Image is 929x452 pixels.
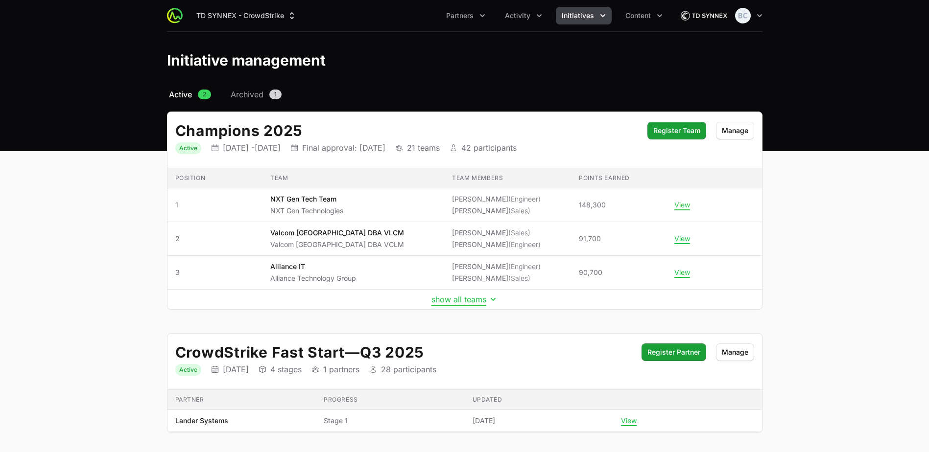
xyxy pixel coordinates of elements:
[674,268,690,277] button: View
[270,228,404,238] p: Valcom [GEOGRAPHIC_DATA] DBA VLCM
[716,122,754,139] button: Manage
[407,143,440,153] p: 21 teams
[680,6,727,25] img: TD SYNNEX
[452,206,541,216] li: [PERSON_NAME]
[452,273,541,283] li: [PERSON_NAME]
[169,89,192,100] span: Active
[229,89,284,100] a: Archived1
[473,416,495,426] span: [DATE]
[722,346,748,358] span: Manage
[167,333,762,432] div: Initiative details
[175,234,255,244] span: 2
[499,7,548,24] button: Activity
[324,416,457,426] span: Stage 1
[674,234,690,243] button: View
[647,346,700,358] span: Register Partner
[579,268,602,277] span: 90,700
[167,390,316,410] th: Partner
[579,200,606,210] span: 148,300
[452,194,541,204] li: [PERSON_NAME]
[619,7,668,24] button: Content
[562,11,594,21] span: Initiatives
[674,201,690,209] button: View
[653,125,700,136] span: Register Team
[508,262,541,271] span: (Engineer)
[452,228,541,238] li: [PERSON_NAME]
[191,7,303,24] button: TD SYNNEX - CrowdStrike
[270,364,302,374] p: 4 stages
[508,195,541,203] span: (Engineer)
[167,51,326,69] h1: Initiative management
[508,274,530,282] span: (Sales)
[440,7,491,24] button: Partners
[381,364,436,374] p: 28 participants
[167,168,263,188] th: Position
[316,390,465,410] th: Progress
[642,343,706,361] button: Register Partner
[183,7,668,24] div: Main navigation
[167,89,762,100] nav: Initiative activity log navigation
[716,343,754,361] button: Manage
[499,7,548,24] div: Activity menu
[175,343,632,361] h2: CrowdStrike Fast Start Q3 2025
[619,7,668,24] div: Content menu
[452,240,541,249] li: [PERSON_NAME]
[198,90,211,99] span: 2
[262,168,444,188] th: Team
[579,234,601,244] span: 91,700
[269,90,282,99] span: 1
[571,168,667,188] th: Points earned
[223,364,249,374] p: [DATE]
[452,262,541,271] li: [PERSON_NAME]
[465,390,614,410] th: Updated
[461,143,517,153] p: 42 participants
[621,416,637,425] button: View
[270,206,343,216] p: NXT Gen Technologies
[167,89,213,100] a: Active2
[556,7,612,24] div: Initiatives menu
[444,168,571,188] th: Team members
[735,8,751,23] img: Bethany Crossley
[270,240,404,249] p: Valcom [GEOGRAPHIC_DATA] DBA VCLM
[556,7,612,24] button: Initiatives
[446,11,474,21] span: Partners
[175,416,228,426] p: Lander Systems
[508,240,541,249] span: (Engineer)
[323,364,359,374] p: 1 partners
[722,125,748,136] span: Manage
[508,228,530,237] span: (Sales)
[175,268,255,277] span: 3
[167,112,762,310] div: Initiative details
[270,262,356,271] p: Alliance IT
[175,122,638,139] h2: Champions 2025
[431,294,498,304] button: show all teams
[231,89,263,100] span: Archived
[175,200,255,210] span: 1
[270,273,356,283] p: Alliance Technology Group
[345,343,360,361] span: —
[167,8,183,23] img: ActivitySource
[440,7,491,24] div: Partners menu
[270,194,343,204] p: NXT Gen Tech Team
[223,143,281,153] p: [DATE] - [DATE]
[505,11,530,21] span: Activity
[508,206,530,215] span: (Sales)
[191,7,303,24] div: Supplier switch menu
[625,11,651,21] span: Content
[647,122,706,139] button: Register Team
[302,143,385,153] p: Final approval: [DATE]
